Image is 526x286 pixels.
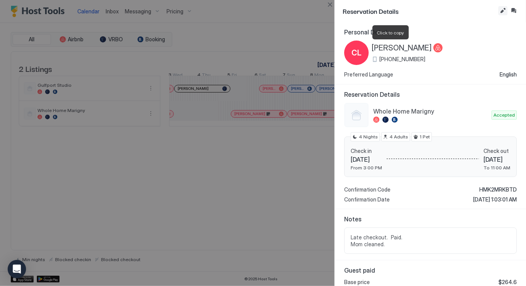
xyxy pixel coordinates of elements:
[344,196,390,203] span: Confirmation Date
[344,215,517,223] span: Notes
[372,43,432,53] span: [PERSON_NAME]
[420,133,430,140] span: 1 Pet
[351,47,361,58] span: CL
[500,71,517,78] span: English
[479,186,517,193] span: HMK2MRKBTD
[351,156,382,163] span: [DATE]
[377,30,404,36] span: Click to copy
[351,165,382,171] span: From 3:00 PM
[344,28,517,36] span: Personal Details
[373,107,488,115] span: Whole Home Marigny
[344,186,390,193] span: Confirmation Code
[359,133,378,140] span: 4 Nights
[8,260,26,278] div: Open Intercom Messenger
[351,234,510,247] span: Late checkout. Paid. Mom cleaned.
[484,148,510,154] span: Check out
[344,91,517,98] span: Reservation Details
[389,133,408,140] span: 4 Adults
[344,71,393,78] span: Preferred Language
[493,112,515,119] span: Accepted
[344,266,517,274] span: Guest paid
[351,148,382,154] span: Check in
[498,279,517,286] span: $264.6
[473,196,517,203] span: [DATE] 1:03:01 AM
[344,279,370,286] span: Base price
[498,6,508,15] button: Edit reservation
[379,56,425,63] span: [PHONE_NUMBER]
[343,6,497,16] span: Reservation Details
[509,6,518,15] button: Inbox
[484,156,510,163] span: [DATE]
[484,165,510,171] span: To 11:00 AM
